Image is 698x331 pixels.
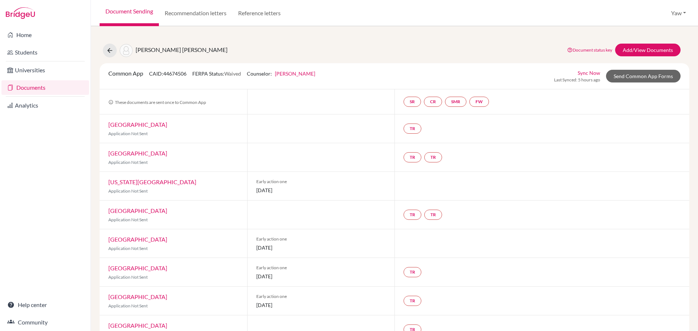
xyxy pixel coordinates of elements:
[1,315,89,330] a: Community
[554,77,600,83] span: Last Synced: 5 hours ago
[256,236,386,242] span: Early action one
[108,236,167,243] a: [GEOGRAPHIC_DATA]
[108,207,167,214] a: [GEOGRAPHIC_DATA]
[404,210,421,220] a: TR
[606,70,681,82] a: Send Common App Forms
[108,131,148,136] span: Application Not Sent
[1,80,89,95] a: Documents
[108,246,148,251] span: Application Not Sent
[1,298,89,312] a: Help center
[108,322,167,329] a: [GEOGRAPHIC_DATA]
[256,244,386,251] span: [DATE]
[578,69,600,77] a: Sync Now
[424,210,442,220] a: TR
[424,97,442,107] a: CR
[1,45,89,60] a: Students
[1,28,89,42] a: Home
[256,301,386,309] span: [DATE]
[108,188,148,194] span: Application Not Sent
[404,124,421,134] a: TR
[192,70,241,77] span: FERPA Status:
[256,265,386,271] span: Early action one
[1,98,89,113] a: Analytics
[108,100,206,105] span: These documents are sent once to Common App
[108,303,148,308] span: Application Not Sent
[668,6,689,20] button: Yaw
[567,47,612,53] a: Document status key
[424,152,442,162] a: TR
[256,293,386,300] span: Early action one
[108,274,148,280] span: Application Not Sent
[445,97,466,107] a: SMR
[108,178,196,185] a: [US_STATE][GEOGRAPHIC_DATA]
[1,63,89,77] a: Universities
[136,46,228,53] span: [PERSON_NAME] [PERSON_NAME]
[108,150,167,157] a: [GEOGRAPHIC_DATA]
[108,293,167,300] a: [GEOGRAPHIC_DATA]
[108,217,148,222] span: Application Not Sent
[108,121,167,128] a: [GEOGRAPHIC_DATA]
[469,97,489,107] a: FW
[224,70,241,77] span: Waived
[108,265,167,271] a: [GEOGRAPHIC_DATA]
[6,7,35,19] img: Bridge-U
[404,267,421,277] a: TR
[275,70,315,77] a: [PERSON_NAME]
[404,97,421,107] a: SR
[404,152,421,162] a: TR
[108,160,148,165] span: Application Not Sent
[615,44,681,56] a: Add/View Documents
[256,178,386,185] span: Early action one
[404,296,421,306] a: TR
[108,70,143,77] span: Common App
[149,70,186,77] span: CAID: 44674506
[256,186,386,194] span: [DATE]
[256,273,386,280] span: [DATE]
[247,70,315,77] span: Counselor:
